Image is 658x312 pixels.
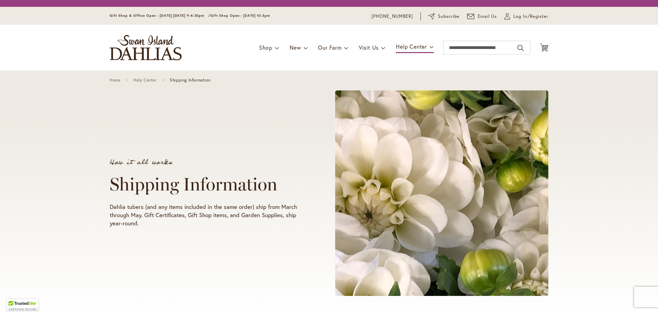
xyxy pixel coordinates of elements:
span: Subscribe [438,13,460,20]
span: New [290,44,301,51]
a: Home [110,78,120,83]
span: Email Us [478,13,497,20]
a: Log In/Register [504,13,548,20]
p: How it all works [110,159,309,166]
a: [PHONE_NUMBER] [371,13,413,20]
span: Shop [259,44,272,51]
button: Search [517,42,524,53]
span: Visit Us [359,44,379,51]
a: Subscribe [428,13,460,20]
span: Gift Shop Open - [DATE] 10-3pm [210,13,270,18]
span: Our Farm [318,44,341,51]
a: store logo [110,35,182,60]
a: Help Center [133,78,157,83]
div: TrustedSite Certified [7,299,38,312]
p: Dahlia tubers (and any items included in the same order) ship from March through May. Gift Certif... [110,203,309,227]
span: Help Center [396,43,427,50]
span: Shipping Information [170,78,210,83]
span: Log In/Register [513,13,548,20]
span: Gift Shop & Office Open - [DATE]-[DATE] 9-4:30pm / [110,13,210,18]
a: Email Us [467,13,497,20]
h1: Shipping Information [110,174,309,195]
